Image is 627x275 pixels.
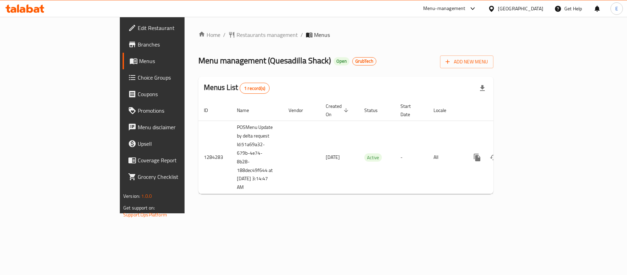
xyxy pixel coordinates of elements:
span: Promotions [138,106,219,115]
span: Restaurants management [237,31,298,39]
td: - [395,121,428,194]
span: 1 record(s) [240,85,269,92]
a: Coupons [123,86,224,102]
a: Edit Restaurant [123,20,224,36]
a: Promotions [123,102,224,119]
div: Open [334,57,349,65]
span: Edit Restaurant [138,24,219,32]
span: Open [334,58,349,64]
a: Menu disclaimer [123,119,224,135]
a: Restaurants management [228,31,298,39]
h2: Menus List [204,82,270,94]
table: enhanced table [198,100,541,194]
span: Menus [314,31,330,39]
span: Menu disclaimer [138,123,219,131]
nav: breadcrumb [198,31,493,39]
span: Start Date [400,102,420,119]
span: Coupons [138,90,219,98]
span: [DATE] [326,153,340,162]
td: All [428,121,463,194]
span: Choice Groups [138,73,219,82]
a: Coverage Report [123,152,224,169]
button: more [469,149,485,166]
button: Add New Menu [440,55,493,68]
span: Active [364,154,382,162]
span: Grocery Checklist [138,173,219,181]
span: Get support on: [123,203,155,212]
span: Menu management ( Quesadilla Shack ) [198,53,331,68]
div: Total records count [240,83,270,94]
span: Created On [326,102,351,119]
span: Status [364,106,387,114]
span: 1.0.0 [141,192,152,201]
span: Name [237,106,258,114]
span: Locale [433,106,455,114]
span: Coverage Report [138,156,219,164]
div: Export file [474,80,491,96]
a: Support.OpsPlatform [123,210,167,219]
span: Branches [138,40,219,49]
li: / [301,31,303,39]
span: Upsell [138,140,219,148]
a: Choice Groups [123,69,224,86]
td: POSMenu Update by delta request Id:51a69a32-679b-4e74-8b28-188dec49f644 at [DATE] 3:14:47 AM [231,121,283,194]
span: E [615,5,618,12]
span: GrubTech [353,58,376,64]
span: Add New Menu [446,58,488,66]
span: Menus [139,57,219,65]
span: Vendor [289,106,312,114]
a: Menus [123,53,224,69]
span: Version: [123,192,140,201]
a: Branches [123,36,224,53]
button: Change Status [485,149,502,166]
div: Menu-management [423,4,466,13]
th: Actions [463,100,541,121]
a: Grocery Checklist [123,169,224,185]
div: [GEOGRAPHIC_DATA] [498,5,543,12]
a: Upsell [123,135,224,152]
span: ID [204,106,217,114]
